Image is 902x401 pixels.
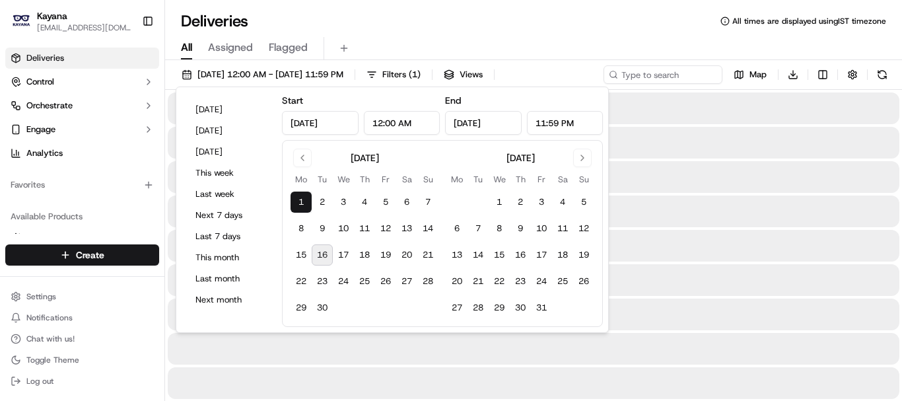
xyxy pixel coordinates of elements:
div: We're available if you need us! [45,139,167,150]
input: Got a question? Start typing here... [34,85,238,99]
button: 28 [468,297,489,318]
button: 11 [552,218,573,239]
span: All [181,40,192,55]
span: Knowledge Base [26,192,101,205]
button: 4 [552,192,573,213]
div: [DATE] [506,151,535,164]
button: 24 [531,271,552,292]
input: Time [527,111,604,135]
span: ( 1 ) [409,69,421,81]
button: 23 [312,271,333,292]
button: 26 [573,271,594,292]
img: Kayana [11,11,32,32]
button: 19 [375,244,396,266]
button: Refresh [873,65,891,84]
span: Views [460,69,483,81]
button: 30 [510,297,531,318]
button: 10 [531,218,552,239]
button: 15 [291,244,312,266]
button: 2 [312,192,333,213]
span: Settings [26,291,56,302]
span: Engage [26,124,55,135]
button: 12 [573,218,594,239]
button: Orchestrate [5,95,159,116]
span: Log out [26,376,53,386]
button: 8 [291,218,312,239]
th: Saturday [552,172,573,186]
button: Last week [190,185,269,203]
button: 19 [573,244,594,266]
th: Thursday [510,172,531,186]
button: 25 [354,271,375,292]
a: Nash AI [11,232,154,244]
button: 17 [531,244,552,266]
span: Chat with us! [26,334,75,344]
button: Map [728,65,773,84]
button: Log out [5,372,159,390]
button: 7 [468,218,489,239]
a: Powered byPylon [93,223,160,234]
button: 25 [552,271,573,292]
button: Go to previous month [293,149,312,167]
th: Monday [446,172,468,186]
button: Views [438,65,489,84]
a: 📗Knowledge Base [8,186,106,210]
div: 📗 [13,193,24,203]
input: Time [364,111,440,135]
th: Sunday [573,172,594,186]
h1: Deliveries [181,11,248,32]
th: Saturday [396,172,417,186]
button: 27 [396,271,417,292]
span: Deliveries [26,52,64,64]
button: 21 [417,244,438,266]
span: Nash AI [26,232,56,244]
button: 8 [489,218,510,239]
button: 21 [468,271,489,292]
button: 23 [510,271,531,292]
span: Analytics [26,147,63,159]
button: Next month [190,291,269,309]
label: End [445,94,461,106]
button: [DATE] [190,143,269,161]
button: [EMAIL_ADDRESS][DOMAIN_NAME] [37,22,131,33]
button: Filters(1) [361,65,427,84]
button: 28 [417,271,438,292]
th: Tuesday [468,172,489,186]
button: 11 [354,218,375,239]
button: 13 [446,244,468,266]
button: 10 [333,218,354,239]
button: 7 [417,192,438,213]
button: 1 [489,192,510,213]
button: 22 [489,271,510,292]
button: 5 [573,192,594,213]
span: Kayana [37,9,67,22]
button: 18 [552,244,573,266]
span: Map [749,69,767,81]
input: Date [282,111,359,135]
span: Filters [382,69,421,81]
span: Notifications [26,312,73,323]
th: Friday [375,172,396,186]
label: Start [282,94,303,106]
button: 30 [312,297,333,318]
button: 20 [396,244,417,266]
button: 29 [291,297,312,318]
span: Flagged [269,40,308,55]
button: 6 [446,218,468,239]
div: Start new chat [45,126,217,139]
span: All times are displayed using IST timezone [732,16,886,26]
button: KayanaKayana[EMAIL_ADDRESS][DOMAIN_NAME] [5,5,137,37]
button: Create [5,244,159,266]
th: Tuesday [312,172,333,186]
button: 20 [446,271,468,292]
span: [DATE] 12:00 AM - [DATE] 11:59 PM [197,69,343,81]
button: Toggle Theme [5,351,159,369]
button: Notifications [5,309,159,327]
button: 4 [354,192,375,213]
button: 29 [489,297,510,318]
span: Assigned [208,40,253,55]
button: 12 [375,218,396,239]
button: Last month [190,270,269,288]
button: 22 [291,271,312,292]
